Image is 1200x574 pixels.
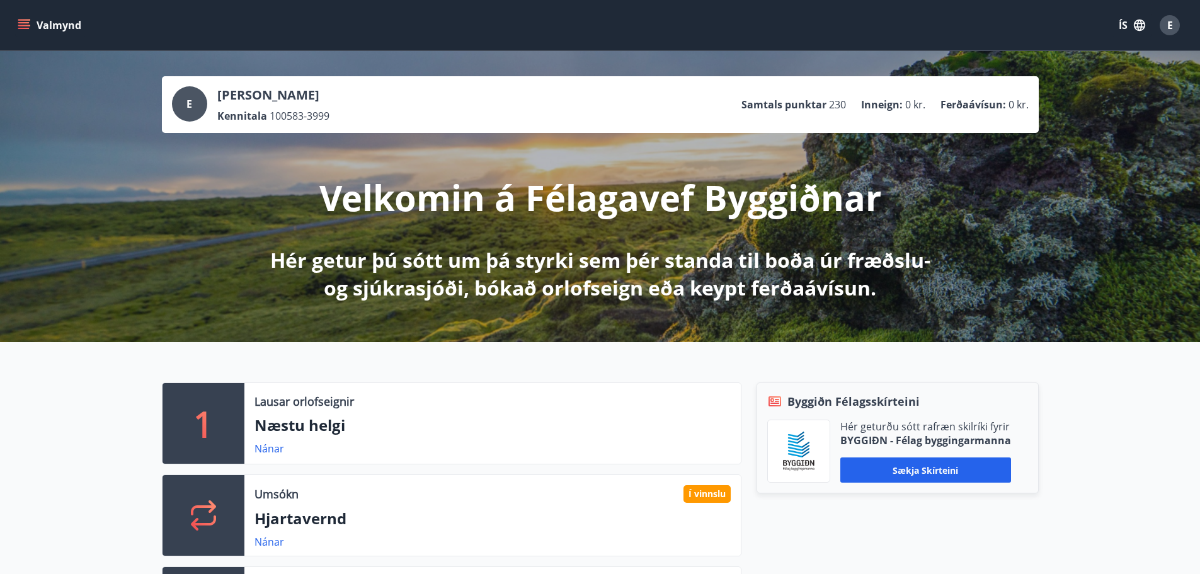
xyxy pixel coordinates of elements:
[254,393,354,410] p: Lausar orlofseignir
[254,442,284,456] a: Nánar
[217,109,267,123] p: Kennitala
[15,14,86,37] button: menu
[254,415,731,436] p: Næstu helgi
[1155,10,1185,40] button: E
[319,173,881,221] p: Velkomin á Félagavef Byggiðnar
[1009,98,1029,112] span: 0 kr.
[861,98,903,112] p: Inneign :
[777,430,820,473] img: BKlGVmlTW1Qrz68WFGMFQUcXHWdQd7yePWMkvn3i.png
[1167,18,1173,32] span: E
[217,86,329,104] p: [PERSON_NAME]
[840,420,1011,433] p: Hér geturðu sótt rafræn skilríki fyrir
[268,246,933,302] p: Hér getur þú sótt um þá styrki sem þér standa til boða úr fræðslu- og sjúkrasjóði, bókað orlofsei...
[683,485,731,503] div: Í vinnslu
[270,109,329,123] span: 100583-3999
[254,486,299,502] p: Umsókn
[940,98,1006,112] p: Ferðaávísun :
[254,535,284,549] a: Nánar
[186,97,192,111] span: E
[840,433,1011,447] p: BYGGIÐN - Félag byggingarmanna
[741,98,826,112] p: Samtals punktar
[1112,14,1152,37] button: ÍS
[193,399,214,447] p: 1
[254,508,731,529] p: Hjartavernd
[905,98,925,112] span: 0 kr.
[787,393,920,410] span: Byggiðn Félagsskírteini
[840,457,1011,483] button: Sækja skírteini
[829,98,846,112] span: 230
